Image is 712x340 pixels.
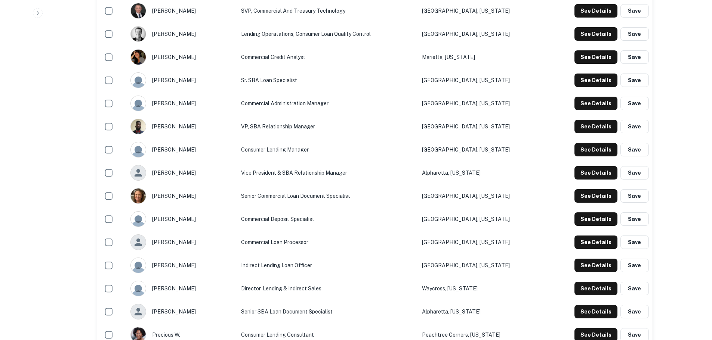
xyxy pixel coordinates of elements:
[574,120,617,133] button: See Details
[131,73,146,88] img: 9c8pery4andzj6ohjkjp54ma2
[130,3,234,19] div: [PERSON_NAME]
[574,305,617,318] button: See Details
[130,96,234,111] div: [PERSON_NAME]
[620,27,649,41] button: Save
[130,165,234,181] div: [PERSON_NAME]
[418,254,544,277] td: [GEOGRAPHIC_DATA], [US_STATE]
[418,184,544,208] td: [GEOGRAPHIC_DATA], [US_STATE]
[574,27,617,41] button: See Details
[574,4,617,18] button: See Details
[237,22,419,46] td: Lending Operatations, Consumer Loan Quality Control
[620,50,649,64] button: Save
[418,115,544,138] td: [GEOGRAPHIC_DATA], [US_STATE]
[418,138,544,161] td: [GEOGRAPHIC_DATA], [US_STATE]
[237,231,419,254] td: Commercial Loan Processor
[620,282,649,295] button: Save
[418,208,544,231] td: [GEOGRAPHIC_DATA], [US_STATE]
[418,300,544,323] td: Alpharetta, [US_STATE]
[130,72,234,88] div: [PERSON_NAME]
[574,259,617,272] button: See Details
[620,305,649,318] button: Save
[130,119,234,134] div: [PERSON_NAME]
[620,212,649,226] button: Save
[237,208,419,231] td: Commercial Deposit Specialist
[237,115,419,138] td: VP, SBA Relationship Manager
[130,142,234,157] div: [PERSON_NAME]
[131,96,146,111] img: 9c8pery4andzj6ohjkjp54ma2
[574,166,617,180] button: See Details
[130,188,234,204] div: [PERSON_NAME]
[620,4,649,18] button: Save
[574,212,617,226] button: See Details
[620,166,649,180] button: Save
[237,300,419,323] td: Senior SBA Loan Document Specialist
[620,235,649,249] button: Save
[620,97,649,110] button: Save
[574,282,617,295] button: See Details
[130,304,234,319] div: [PERSON_NAME]
[574,50,617,64] button: See Details
[237,254,419,277] td: Indirect Lending Loan Officer
[620,120,649,133] button: Save
[574,235,617,249] button: See Details
[418,69,544,92] td: [GEOGRAPHIC_DATA], [US_STATE]
[131,258,146,273] img: 9c8pery4andzj6ohjkjp54ma2
[131,3,146,18] img: 1704151161097
[620,74,649,87] button: Save
[131,188,146,203] img: 1712583290875
[620,143,649,156] button: Save
[418,277,544,300] td: Waycross, [US_STATE]
[237,277,419,300] td: Director, Lending & Indirect Sales
[237,184,419,208] td: Senior Commercial Loan Document Specialist
[418,22,544,46] td: [GEOGRAPHIC_DATA], [US_STATE]
[130,211,234,227] div: [PERSON_NAME]
[418,231,544,254] td: [GEOGRAPHIC_DATA], [US_STATE]
[131,119,146,134] img: 1527605378177
[131,26,146,41] img: 1574302568357
[131,281,146,296] img: 9c8pery4andzj6ohjkjp54ma2
[620,259,649,272] button: Save
[574,143,617,156] button: See Details
[574,97,617,110] button: See Details
[675,280,712,316] iframe: Chat Widget
[130,49,234,65] div: [PERSON_NAME]
[418,92,544,115] td: [GEOGRAPHIC_DATA], [US_STATE]
[130,234,234,250] div: [PERSON_NAME]
[237,161,419,184] td: Vice President & SBA Relationship Manager
[131,212,146,227] img: 9c8pery4andzj6ohjkjp54ma2
[131,50,146,65] img: 1516813754855
[131,142,146,157] img: 9c8pery4andzj6ohjkjp54ma2
[574,74,617,87] button: See Details
[237,92,419,115] td: Commercial Administration Manager
[237,69,419,92] td: Sr. SBA Loan Specialist
[130,26,234,42] div: [PERSON_NAME]
[620,189,649,203] button: Save
[237,138,419,161] td: Consumer Lending Manager
[418,46,544,69] td: Marietta, [US_STATE]
[574,189,617,203] button: See Details
[237,46,419,69] td: Commercial Credit Analyst
[130,258,234,273] div: [PERSON_NAME]
[418,161,544,184] td: Alpharetta, [US_STATE]
[130,281,234,296] div: [PERSON_NAME]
